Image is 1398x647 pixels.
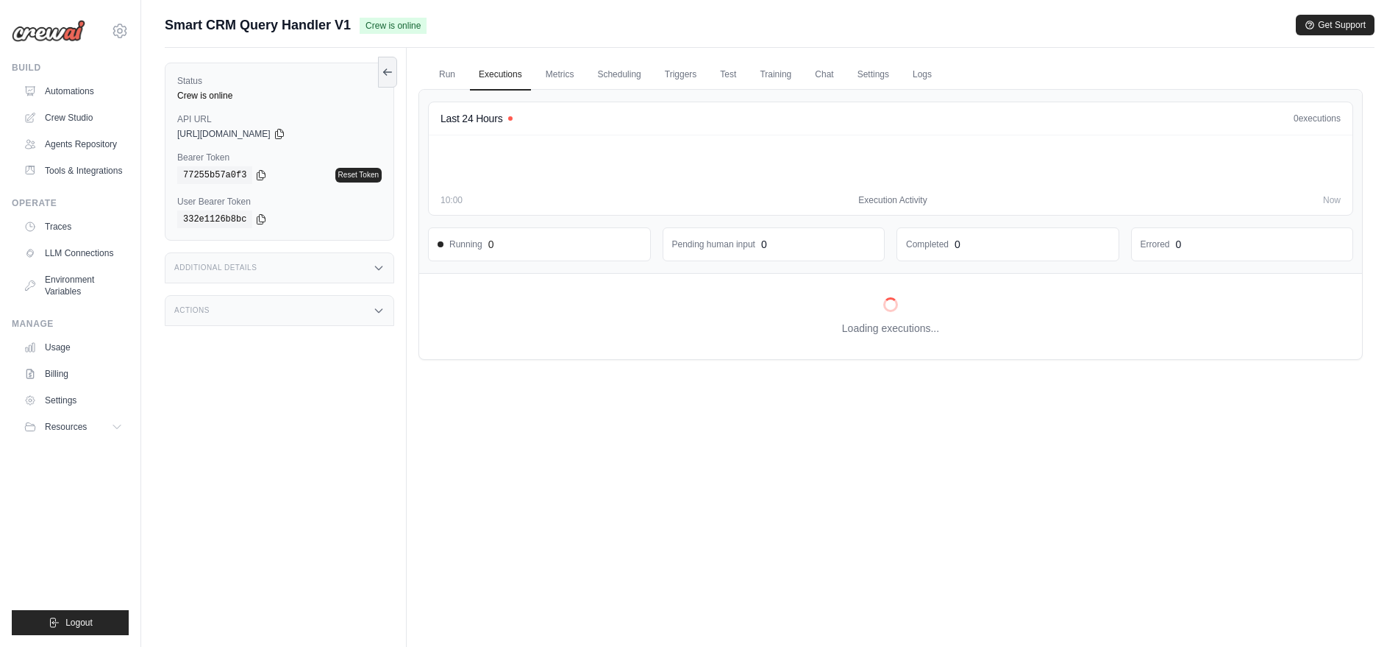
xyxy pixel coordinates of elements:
div: 0 [955,237,960,252]
label: Status [177,75,382,87]
a: Chat [806,60,842,91]
span: Smart CRM Query Handler V1 [165,15,351,35]
a: Tools & Integrations [18,159,129,183]
div: Manage [12,318,129,330]
a: Logs [904,60,941,91]
a: Agents Repository [18,132,129,156]
a: Triggers [656,60,706,91]
button: Logout [12,610,129,635]
a: Executions [470,60,531,91]
code: 77255b57a0f3 [177,166,252,184]
code: 332e1126b8bc [177,211,252,228]
span: Resources [45,421,87,433]
div: Operate [12,197,129,209]
span: Crew is online [360,18,427,34]
img: Logo [12,20,85,42]
a: Run [430,60,464,91]
a: Usage [18,336,129,359]
div: 0 [761,237,767,252]
a: Settings [18,389,129,412]
a: Environment Variables [18,268,129,303]
a: Training [751,60,800,91]
a: Settings [849,60,898,91]
label: User Bearer Token [177,196,382,208]
button: Resources [18,415,129,439]
span: Now [1323,194,1341,206]
span: 0 [1294,113,1299,124]
span: [URL][DOMAIN_NAME] [177,128,271,140]
h3: Additional Details [174,264,257,272]
label: API URL [177,113,382,125]
div: executions [1294,113,1341,124]
dd: Completed [906,238,949,250]
span: Logout [65,617,93,629]
a: Test [711,60,745,91]
h4: Last 24 Hours [441,111,502,126]
dd: Errored [1141,238,1170,250]
span: Running [438,238,482,250]
a: Traces [18,215,129,238]
div: Build [12,62,129,74]
a: Reset Token [335,168,382,183]
label: Bearer Token [177,152,382,163]
span: 10:00 [441,194,463,206]
div: Crew is online [177,90,382,102]
a: Crew Studio [18,106,129,130]
a: Automations [18,79,129,103]
div: 0 [488,237,494,252]
span: Execution Activity [858,194,927,206]
a: Billing [18,362,129,386]
a: Scheduling [588,60,649,91]
dd: Pending human input [672,238,755,250]
a: Metrics [537,60,583,91]
h3: Actions [174,306,210,315]
button: Get Support [1296,15,1374,35]
div: 0 [1176,237,1182,252]
p: Loading executions... [842,321,939,336]
a: LLM Connections [18,241,129,265]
